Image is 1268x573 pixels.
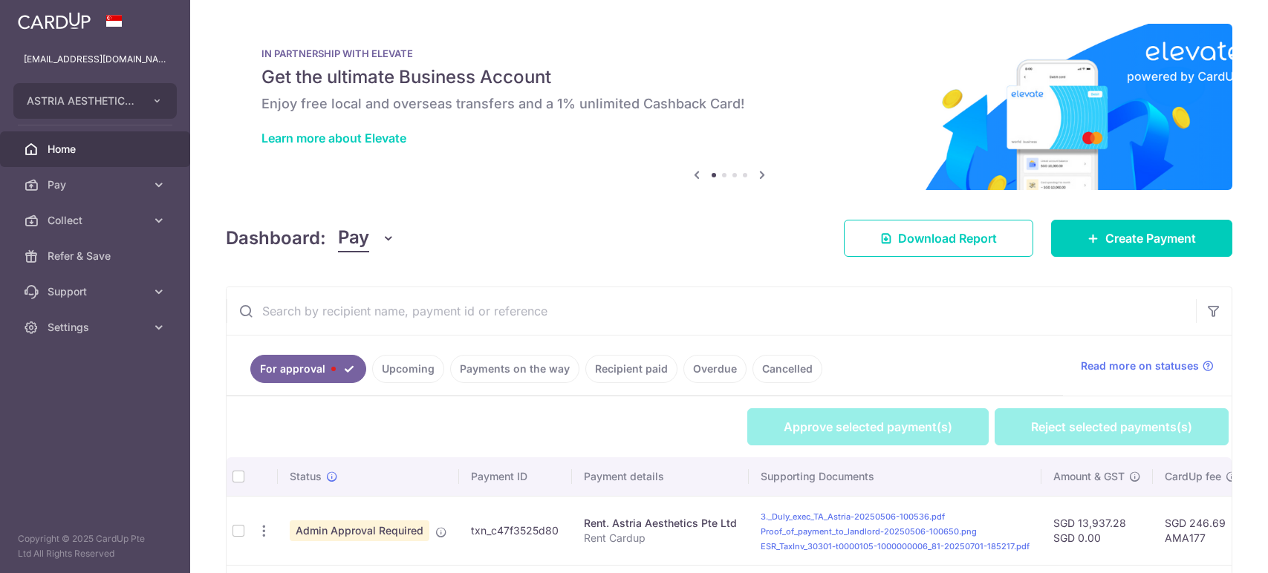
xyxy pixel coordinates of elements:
button: ASTRIA AESTHETICS PTE. LTD. [13,83,177,119]
p: IN PARTNERSHIP WITH ELEVATE [261,48,1197,59]
a: Learn more about Elevate [261,131,406,145]
a: Create Payment [1051,220,1232,257]
a: 3._Duly_exec_TA_Astria-20250506-100536.pdf [761,511,945,522]
span: CardUp fee [1165,469,1221,484]
a: For approval [250,355,366,383]
p: Rent Cardup [584,531,737,546]
a: Proof_of_payment_to_landlord-20250506-100650.png [761,526,977,537]
p: [EMAIL_ADDRESS][DOMAIN_NAME] [24,52,166,67]
th: Payment details [572,457,749,496]
a: Recipient paid [585,355,677,383]
span: Create Payment [1105,229,1196,247]
h6: Enjoy free local and overseas transfers and a 1% unlimited Cashback Card! [261,95,1197,113]
span: Collect [48,213,146,228]
td: SGD 246.69 AMA177 [1153,496,1249,565]
div: Rent. Astria Aesthetics Pte Ltd [584,516,737,531]
a: Download Report [844,220,1033,257]
a: Upcoming [372,355,444,383]
span: Home [48,142,146,157]
th: Supporting Documents [749,457,1041,496]
span: Download Report [898,229,997,247]
span: Support [48,284,146,299]
span: Pay [338,224,369,252]
img: CardUp [18,12,91,30]
span: Refer & Save [48,249,146,263]
span: Pay [48,177,146,192]
h4: Dashboard: [226,225,326,252]
td: txn_c47f3525d80 [459,496,572,565]
a: ESR_TaxInv_30301-t0000105-1000000006_81-20250701-185217.pdf [761,541,1030,551]
span: Admin Approval Required [290,520,429,541]
button: Pay [338,224,395,252]
img: Renovation banner [226,24,1232,190]
a: Cancelled [752,355,822,383]
td: SGD 13,937.28 SGD 0.00 [1041,496,1153,565]
span: Status [290,469,322,484]
input: Search by recipient name, payment id or reference [227,287,1196,335]
span: Amount & GST [1053,469,1125,484]
th: Payment ID [459,457,572,496]
a: Overdue [683,355,747,383]
span: Settings [48,320,146,335]
h5: Get the ultimate Business Account [261,65,1197,89]
span: Read more on statuses [1081,358,1199,373]
span: ASTRIA AESTHETICS PTE. LTD. [27,94,137,108]
a: Payments on the way [450,355,579,383]
a: Read more on statuses [1081,358,1214,373]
